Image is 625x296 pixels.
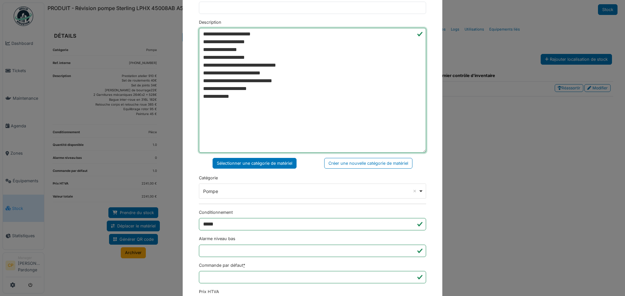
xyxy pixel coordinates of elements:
[199,209,233,215] label: Conditionnement
[199,289,219,295] label: Prix HTVA
[199,19,221,25] label: Description
[243,263,245,268] abbr: Requis
[411,188,418,194] button: Remove item: '576'
[203,188,418,195] div: Pompe
[213,158,297,169] div: Sélectionner une catégorie de matériel
[199,175,218,181] label: Catégorie
[199,236,235,242] label: Alarme niveau bas
[324,158,412,169] div: Créer une nouvelle catégorie de matériel
[199,262,245,268] label: Commande par défaut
